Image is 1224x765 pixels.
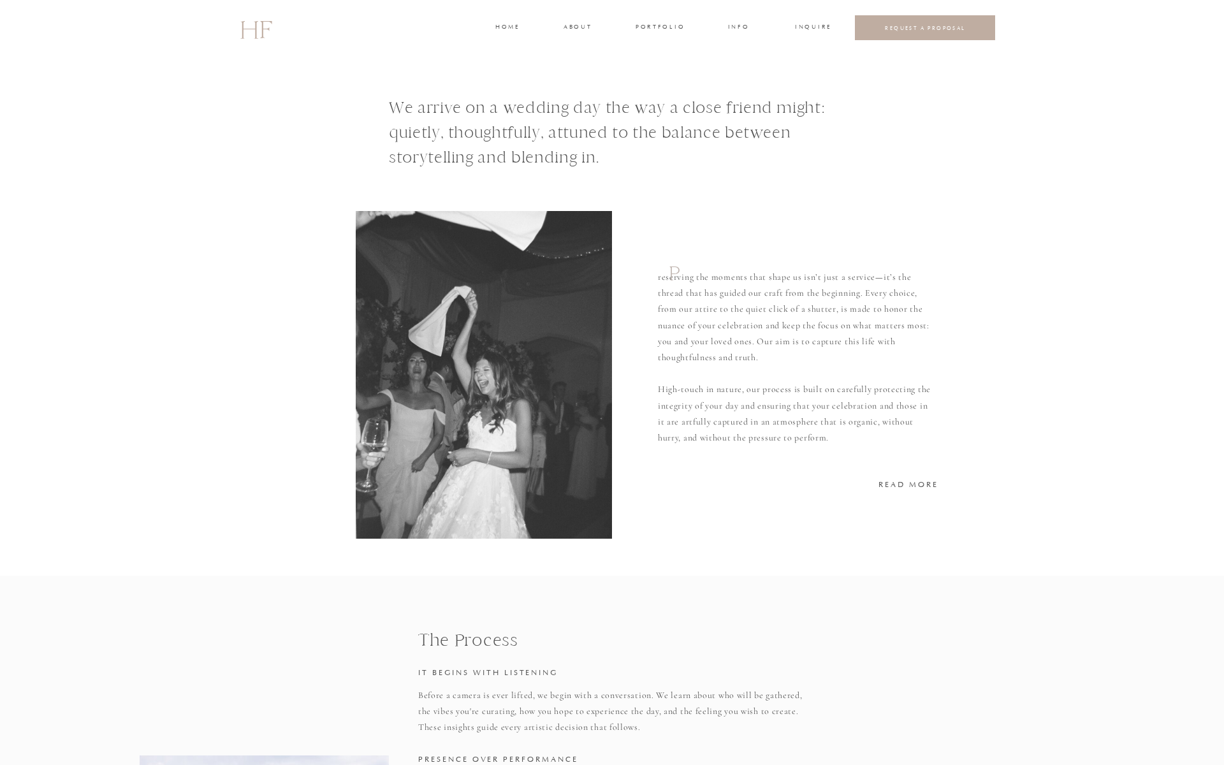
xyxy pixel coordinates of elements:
[636,22,683,34] a: portfolio
[727,22,750,34] a: INFO
[418,753,806,762] h3: Presence Over Performance
[564,22,590,34] a: about
[795,22,829,34] a: INQUIRE
[878,478,939,490] a: READ MORE
[495,22,519,34] a: home
[389,95,864,175] h1: We arrive on a wedding day the way a close friend might: quietly, thoughtfully, attuned to the ba...
[240,10,272,47] a: HF
[418,627,806,645] h1: The Process
[658,269,935,445] p: reserving the moments that shape us isn’t just a service—it’s the thread that has guided our craf...
[865,24,986,31] a: REQUEST A PROPOSAL
[418,687,806,739] p: Before a camera is ever lifted, we begin with a conversation. We learn about who will be gathered...
[418,666,806,676] h3: It Begins with listening
[669,261,687,295] h1: P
